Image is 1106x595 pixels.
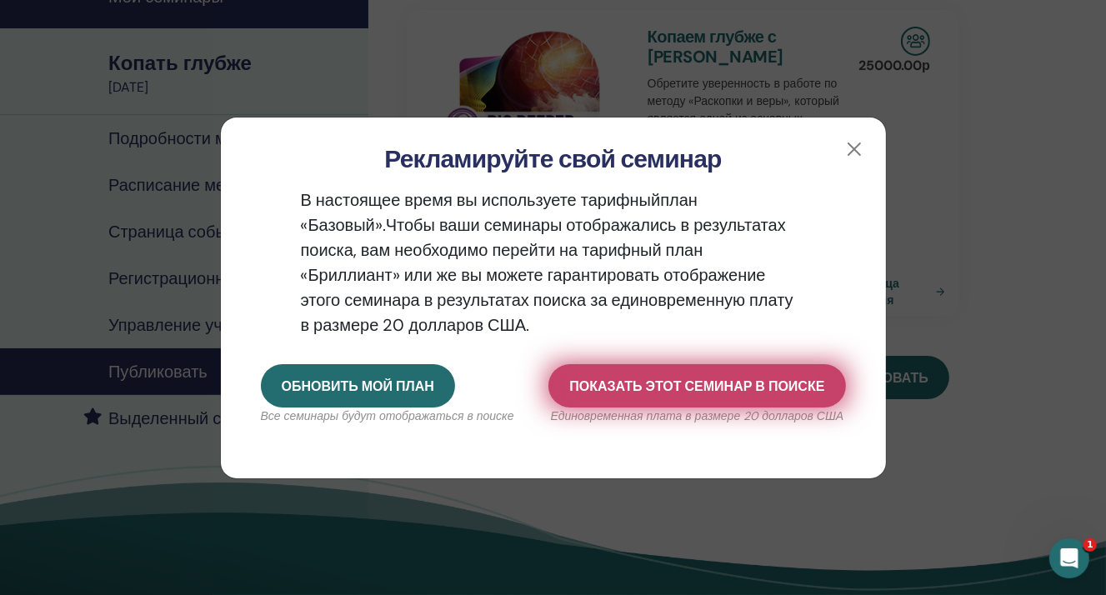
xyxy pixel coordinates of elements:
button: Показать этот семинар в поиске [548,364,845,407]
iframe: Интерком-чат в режиме реального времени [1049,538,1089,578]
font: 1 [1087,539,1093,550]
font: В настоящее время вы используете тарифный [301,189,661,211]
font: Обновить мой план [282,377,434,395]
font: Все семинары будут отображаться в поиске [261,408,514,423]
font: Рекламируйте свой семинар [384,142,721,175]
font: Единовременная плата в размере 20 долларов США [551,408,844,423]
font: Показать этот семинар в поиске [569,377,824,395]
button: Обновить мой план [261,364,455,407]
font: план «Базовый». [301,189,698,236]
font: Чтобы ваши семинары отображались в результатах поиска, вам необходимо перейти на тарифный план «Б... [301,214,793,336]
